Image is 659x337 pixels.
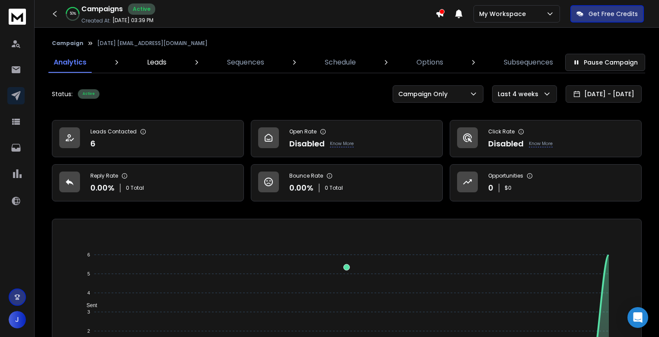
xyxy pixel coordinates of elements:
[81,4,123,14] h1: Campaigns
[90,138,96,150] p: 6
[142,52,172,73] a: Leads
[227,57,264,68] p: Sequences
[505,185,512,191] p: $ 0
[87,271,90,276] tspan: 5
[9,311,26,328] button: J
[222,52,269,73] a: Sequences
[504,57,553,68] p: Subsequences
[70,11,76,16] p: 50 %
[499,52,558,73] a: Subsequences
[251,120,443,157] a: Open RateDisabledKnow More
[126,185,144,191] p: 0 Total
[81,17,111,24] p: Created At:
[498,90,542,98] p: Last 4 weeks
[90,182,115,194] p: 0.00 %
[90,128,137,135] p: Leads Contacted
[52,90,73,98] p: Status:
[9,9,26,25] img: logo
[570,5,644,23] button: Get Free Credits
[627,307,648,328] div: Open Intercom Messenger
[128,3,155,15] div: Active
[289,128,317,135] p: Open Rate
[48,52,92,73] a: Analytics
[52,40,83,47] button: Campaign
[565,54,645,71] button: Pause Campaign
[112,17,154,24] p: [DATE] 03:39 PM
[80,302,97,308] span: Sent
[330,140,354,147] p: Know More
[398,90,451,98] p: Campaign Only
[289,172,323,179] p: Bounce Rate
[488,138,524,150] p: Disabled
[289,182,314,194] p: 0.00 %
[52,120,244,157] a: Leads Contacted6
[488,182,493,194] p: 0
[97,40,208,47] p: [DATE] [EMAIL_ADDRESS][DOMAIN_NAME]
[52,164,244,201] a: Reply Rate0.00%0 Total
[411,52,448,73] a: Options
[325,185,343,191] p: 0 Total
[529,140,553,147] p: Know More
[488,128,515,135] p: Click Rate
[87,290,90,295] tspan: 4
[320,52,361,73] a: Schedule
[450,120,642,157] a: Click RateDisabledKnow More
[147,57,166,68] p: Leads
[54,57,86,68] p: Analytics
[87,309,90,314] tspan: 3
[90,172,118,179] p: Reply Rate
[488,172,523,179] p: Opportunities
[416,57,443,68] p: Options
[589,10,638,18] p: Get Free Credits
[87,328,90,334] tspan: 2
[289,138,325,150] p: Disabled
[78,89,99,99] div: Active
[251,164,443,201] a: Bounce Rate0.00%0 Total
[325,57,356,68] p: Schedule
[566,85,642,103] button: [DATE] - [DATE]
[450,164,642,201] a: Opportunities0$0
[479,10,529,18] p: My Workspace
[87,252,90,257] tspan: 6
